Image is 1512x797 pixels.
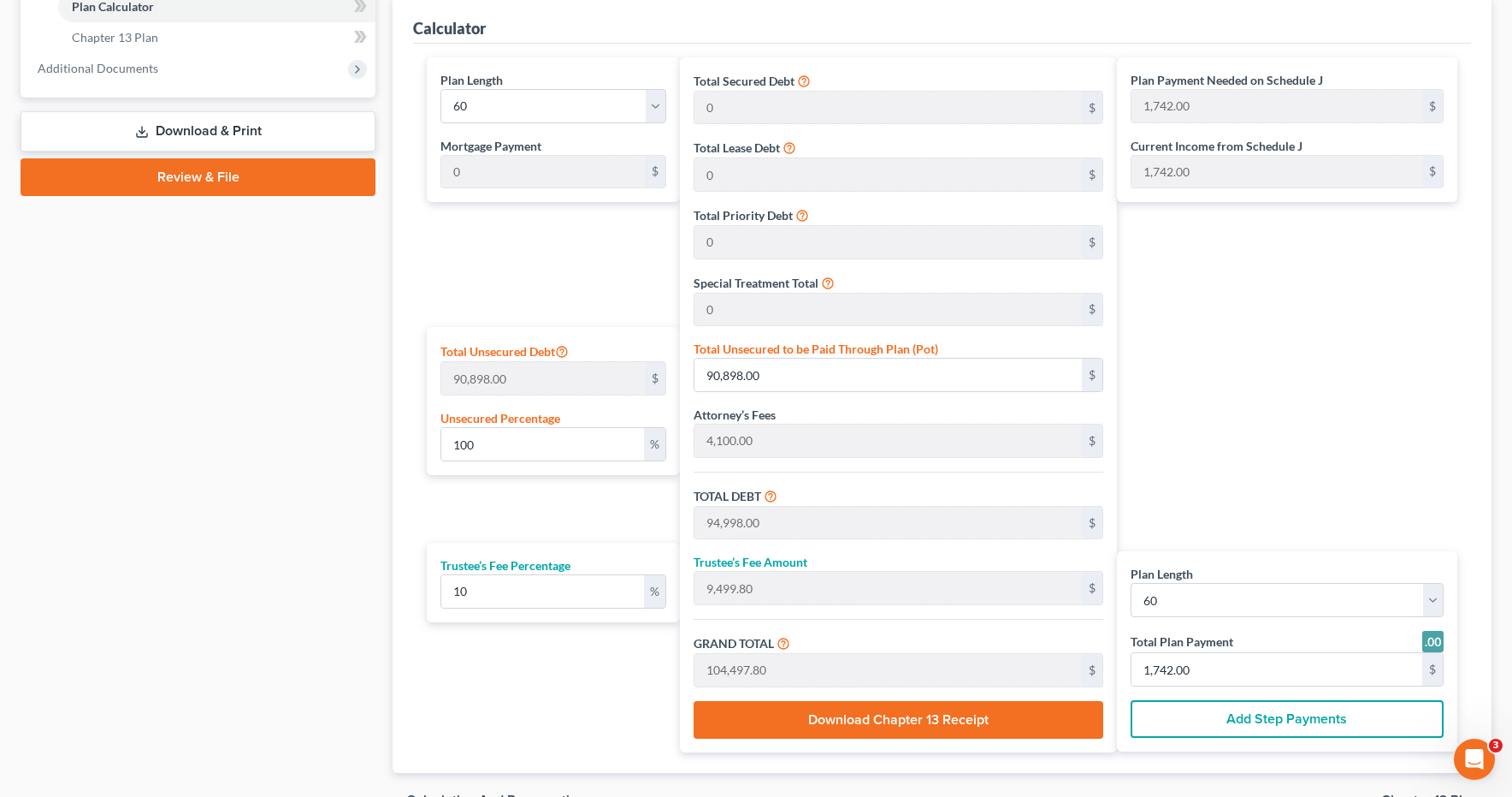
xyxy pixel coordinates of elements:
input: 0.00 [1131,653,1422,686]
div: $ [1082,158,1102,191]
label: Total Unsecured to be Paid Through Plan (Pot) [694,340,938,358]
label: TOTAL DEBT [694,487,761,505]
input: 0.00 [694,654,1081,687]
span: Additional Documents [38,61,158,75]
label: Total Priority Debt [694,206,793,224]
a: Round to nearest dollar [1422,631,1444,652]
button: Download Chapter 13 Receipt [694,701,1102,739]
input: 0.00 [441,362,645,395]
input: 0.00 [694,92,1081,124]
label: Total Secured Debt [694,72,794,90]
label: Plan Length [440,71,503,89]
div: $ [1082,572,1102,604]
div: $ [1082,359,1102,391]
div: $ [1082,654,1102,687]
label: Total Lease Debt [694,139,780,157]
div: $ [1082,507,1102,539]
div: $ [1422,156,1443,188]
input: 0.00 [694,158,1081,191]
input: 0.00 [441,156,645,188]
label: Plan Payment Needed on Schedule J [1131,71,1323,89]
input: 0.00 [694,425,1081,457]
div: $ [645,362,665,395]
label: Trustee’s Fee Amount [694,553,807,571]
div: $ [645,156,665,188]
div: $ [1082,294,1102,326]
button: Add Step Payments [1131,700,1444,738]
a: Download & Print [21,111,375,152]
div: $ [1082,425,1102,457]
label: Total Plan Payment [1131,633,1233,651]
a: Review & File [21,158,375,196]
div: % [644,575,665,608]
input: 0.00 [694,507,1081,539]
input: 0.00 [694,294,1081,326]
label: Current Income from Schedule J [1131,137,1302,155]
div: Calculator [413,18,486,39]
a: Chapter 13 Plan [58,22,375,53]
span: 3 [1489,739,1503,752]
label: Trustee’s Fee Percentage [440,556,570,574]
div: $ [1082,226,1102,259]
input: 0.00 [694,572,1081,604]
input: 0.00 [694,226,1081,259]
input: 0.00 [1131,90,1422,122]
label: Special Treatment Total [694,274,818,292]
input: 0.00 [441,575,644,608]
label: Mortgage Payment [440,137,541,155]
div: $ [1082,92,1102,124]
div: $ [1422,90,1443,122]
label: Total Unsecured Debt [440,341,569,361]
label: Attorney’s Fees [694,406,776,424]
div: % [644,428,665,461]
span: Chapter 13 Plan [72,30,158,45]
div: $ [1422,653,1443,686]
label: Plan Length [1131,565,1193,583]
input: 0.00 [1131,156,1422,188]
label: Unsecured Percentage [440,409,560,427]
input: 0.00 [441,428,644,461]
iframe: Intercom live chat [1454,739,1495,780]
label: GRAND TOTAL [694,634,774,652]
input: 0.00 [694,359,1081,391]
